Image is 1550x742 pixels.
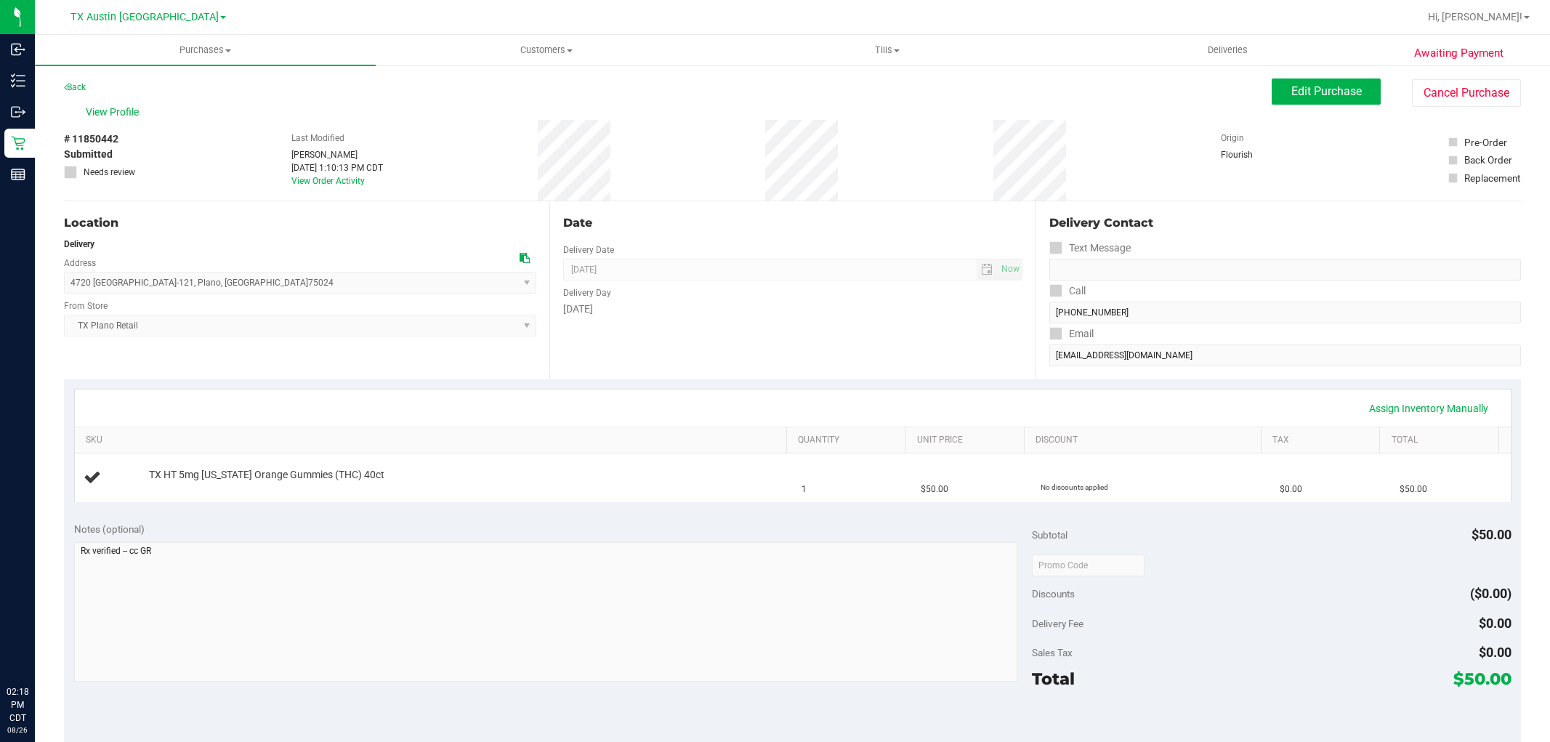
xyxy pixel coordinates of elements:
span: $0.00 [1280,483,1302,496]
span: 1 [802,483,807,496]
div: [PERSON_NAME] [291,148,383,161]
div: Replacement [1464,171,1520,185]
strong: Delivery [64,239,94,249]
div: Date [563,214,1022,232]
span: Deliveries [1188,44,1267,57]
iframe: Resource center [15,626,58,669]
span: No discounts applied [1041,483,1108,491]
label: From Store [64,299,108,312]
inline-svg: Retail [11,136,25,150]
inline-svg: Inventory [11,73,25,88]
inline-svg: Inbound [11,42,25,57]
input: Promo Code [1032,555,1145,576]
a: View Order Activity [291,176,365,186]
label: Address [64,257,96,270]
span: $0.00 [1479,616,1511,631]
button: Edit Purchase [1272,78,1381,105]
div: Delivery Contact [1049,214,1521,232]
div: Location [64,214,536,232]
span: Tills [717,44,1057,57]
span: $50.00 [1472,527,1511,542]
label: Email [1049,323,1094,344]
span: Purchases [35,44,376,57]
label: Delivery Date [563,243,614,257]
a: Tills [717,35,1057,65]
div: Flourish [1221,148,1293,161]
span: $50.00 [1400,483,1427,496]
div: Back Order [1464,153,1512,167]
div: Copy address to clipboard [520,251,530,266]
span: Subtotal [1032,529,1067,541]
a: Purchases [35,35,376,65]
span: Notes (optional) [74,523,145,535]
span: Delivery Fee [1032,618,1083,629]
label: Delivery Day [563,286,611,299]
p: 02:18 PM CDT [7,685,28,725]
span: Total [1032,669,1075,689]
span: Awaiting Payment [1414,45,1503,62]
span: Discounts [1032,581,1075,607]
span: $50.00 [921,483,948,496]
a: Quantity [798,435,900,446]
div: [DATE] [563,302,1022,317]
a: Discount [1036,435,1256,446]
a: Tax [1272,435,1374,446]
a: Unit Price [917,435,1019,446]
label: Call [1049,281,1086,302]
button: Cancel Purchase [1412,79,1521,107]
a: SKU [86,435,781,446]
span: Submitted [64,147,113,162]
span: # 11850442 [64,132,118,147]
span: $0.00 [1479,645,1511,660]
label: Origin [1221,132,1244,145]
p: 08/26 [7,725,28,735]
inline-svg: Outbound [11,105,25,119]
label: Text Message [1049,238,1131,259]
span: $50.00 [1453,669,1511,689]
span: Sales Tax [1032,647,1073,658]
a: Deliveries [1057,35,1398,65]
div: [DATE] 1:10:13 PM CDT [291,161,383,174]
input: Format: (999) 999-9999 [1049,259,1521,281]
inline-svg: Reports [11,167,25,182]
a: Back [64,82,86,92]
span: View Profile [86,105,144,120]
a: Total [1392,435,1493,446]
div: Pre-Order [1464,135,1507,150]
span: Hi, [PERSON_NAME]! [1428,11,1522,23]
span: Edit Purchase [1291,84,1362,98]
span: Needs review [84,166,135,179]
span: TX HT 5mg [US_STATE] Orange Gummies (THC) 40ct [149,468,384,482]
a: Assign Inventory Manually [1360,396,1498,421]
a: Customers [376,35,717,65]
span: Customers [376,44,716,57]
iframe: Resource center unread badge [43,624,60,641]
span: TX Austin [GEOGRAPHIC_DATA] [70,11,219,23]
span: ($0.00) [1470,586,1511,601]
label: Last Modified [291,132,344,145]
input: Format: (999) 999-9999 [1049,302,1521,323]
